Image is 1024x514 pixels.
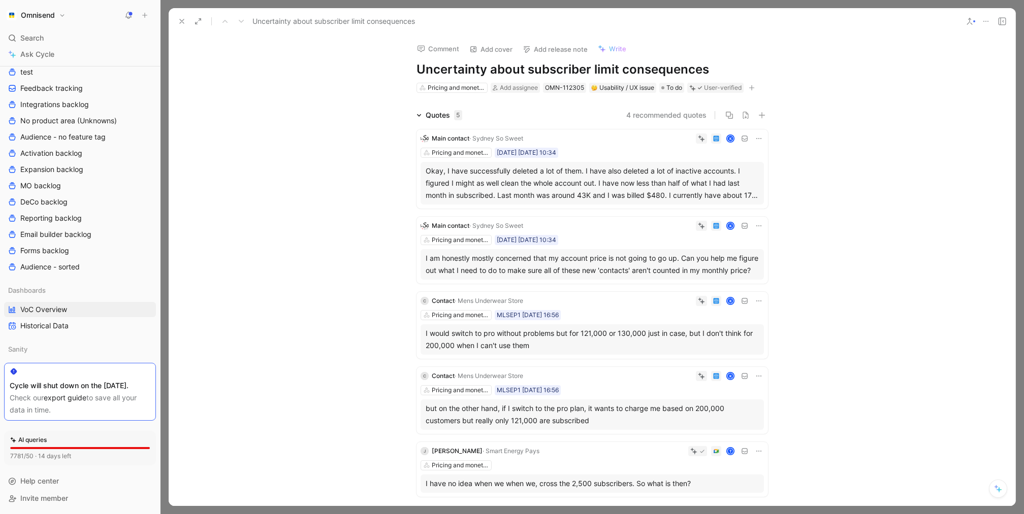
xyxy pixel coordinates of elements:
[4,227,156,242] a: Email builder backlog
[421,297,429,305] div: C
[432,134,469,142] span: Main contact
[20,148,82,158] span: Activation backlog
[4,283,156,298] div: Dashboards
[465,42,517,56] button: Add cover
[469,222,523,229] span: · Sydney So Sweet
[4,146,156,161] a: Activation backlog
[589,83,656,93] div: 🤔Usability / UX issue
[704,83,742,93] div: User-verified
[4,8,68,22] button: OmnisendOmnisend
[454,110,462,120] div: 5
[10,451,71,461] div: 7781/50 · 14 days left
[10,392,150,416] div: Check our to save all your data in time.
[20,164,83,175] span: Expansion backlog
[20,476,59,485] span: Help center
[8,344,27,354] span: Sanity
[727,223,733,229] div: K
[20,181,61,191] span: MO backlog
[7,10,17,20] img: Omnisend
[421,447,429,455] div: J
[497,148,556,158] div: [DATE] [DATE] 10:34
[4,283,156,333] div: DashboardsVoC OverviewHistorical Data
[432,148,489,158] div: Pricing and monetisation
[4,162,156,177] a: Expansion backlog
[426,252,759,277] div: I am honestly mostly concerned that my account price is not going to go up. Can you help me figur...
[4,302,156,317] a: VoC Overview
[20,83,83,93] span: Feedback tracking
[421,372,429,380] div: C
[421,134,429,143] img: logo
[432,385,489,395] div: Pricing and monetisation
[591,83,654,93] div: Usability / UX issue
[727,373,733,380] div: K
[4,178,156,193] a: MO backlog
[497,235,556,245] div: [DATE] [DATE] 10:34
[497,310,559,320] div: MLSEP1 [DATE] 16:56
[4,341,156,360] div: Sanity
[727,448,733,455] div: T
[20,213,82,223] span: Reporting backlog
[4,97,156,112] a: Integrations backlog
[518,42,592,56] button: Add release note
[20,132,106,142] span: Audience - no feature tag
[4,47,156,62] a: Ask Cycle
[20,32,44,44] span: Search
[727,298,733,304] div: K
[428,83,485,93] div: Pricing and monetisation
[469,134,523,142] span: · Sydney So Sweet
[4,318,156,333] a: Historical Data
[8,285,46,295] span: Dashboards
[20,48,54,60] span: Ask Cycle
[417,61,768,78] h1: Uncertainty about subscriber limit consequences
[432,460,489,470] div: Pricing and monetisation
[432,310,489,320] div: Pricing and monetisation
[20,229,91,239] span: Email builder backlog
[432,297,455,304] span: Contact
[4,211,156,226] a: Reporting backlog
[4,113,156,128] a: No product area (Unknowns)
[432,447,483,455] span: [PERSON_NAME]
[20,116,117,126] span: No product area (Unknowns)
[626,109,707,121] button: 4 recommended quotes
[44,393,86,402] a: export guide
[10,380,150,392] div: Cycle will shut down on the [DATE].
[4,129,156,145] a: Audience - no feature tag
[4,64,156,80] a: test
[666,83,682,93] span: To do
[412,109,466,121] div: Quotes5
[252,15,415,27] span: Uncertainty about subscriber limit consequences
[4,473,156,489] div: Help center
[4,341,156,357] div: Sanity
[20,197,68,207] span: DeCo backlog
[20,494,68,502] span: Invite member
[432,235,489,245] div: Pricing and monetisation
[4,491,156,506] div: Invite member
[4,30,156,46] div: Search
[412,42,464,56] button: Comment
[426,109,462,121] div: Quotes
[591,85,597,91] img: 🤔
[4,243,156,258] a: Forms backlog
[545,83,584,93] div: OMN-112305
[497,385,559,395] div: MLSEP1 [DATE] 16:56
[20,67,33,77] span: test
[426,402,759,427] div: but on the other hand, if I switch to the pro plan, it wants to charge me based on 200,000 custom...
[426,327,759,352] div: I would switch to pro without problems but for 121,000 or 130,000 just in case, but I don't think...
[426,477,759,490] div: I have no idea when we when we, cross the 2,500 subscribers. So what is then?
[483,447,539,455] span: · Smart Energy Pays
[609,44,626,53] span: Write
[21,11,55,20] h1: Omnisend
[500,84,538,91] span: Add assignee
[4,194,156,210] a: DeCo backlog
[20,262,80,272] span: Audience - sorted
[432,372,455,380] span: Contact
[432,222,469,229] span: Main contact
[727,135,733,142] div: K
[4,81,156,96] a: Feedback tracking
[455,372,523,380] span: · Mens Underwear Store
[593,42,631,56] button: Write
[20,246,69,256] span: Forms backlog
[20,321,69,331] span: Historical Data
[20,99,89,110] span: Integrations backlog
[426,165,759,201] div: Okay, I have successfully deleted a lot of them. I have also deleted a lot of inactive accounts. ...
